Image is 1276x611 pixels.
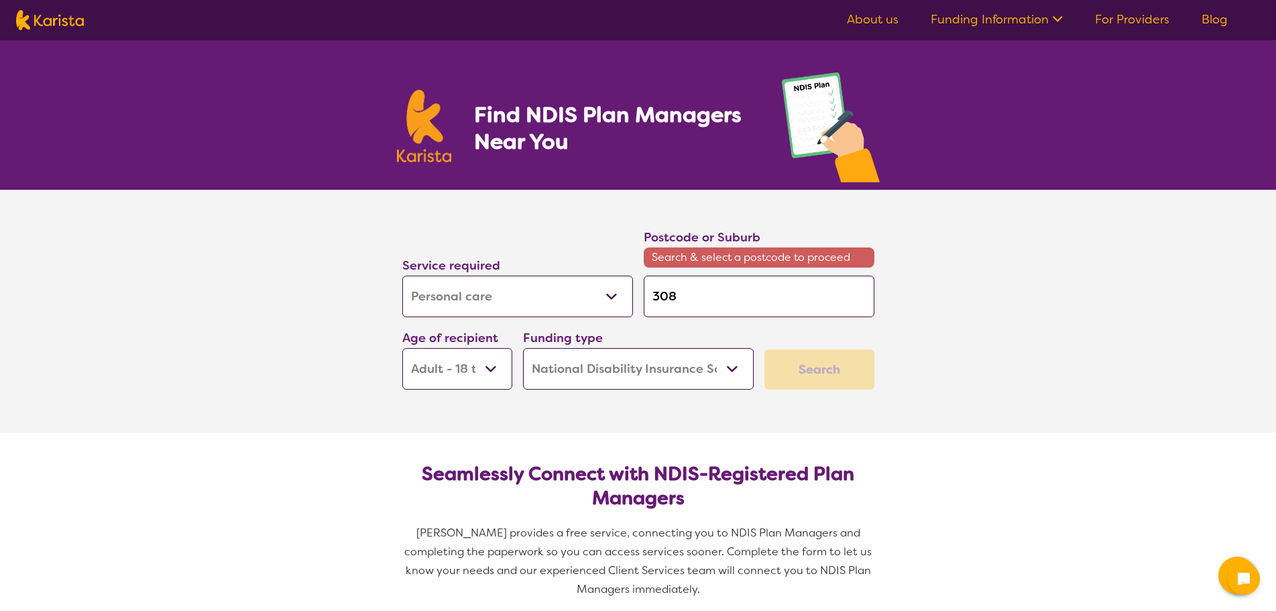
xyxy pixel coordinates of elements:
[847,11,898,27] a: About us
[523,330,603,346] label: Funding type
[782,72,880,190] img: plan-management
[404,526,874,596] span: [PERSON_NAME] provides a free service, connecting you to NDIS Plan Managers and completing the pa...
[644,247,874,268] span: Search & select a postcode to proceed
[402,330,498,346] label: Age of recipient
[413,462,864,510] h2: Seamlessly Connect with NDIS-Registered Plan Managers
[931,11,1063,27] a: Funding Information
[402,258,500,274] label: Service required
[1095,11,1169,27] a: For Providers
[644,229,760,245] label: Postcode or Suburb
[474,101,754,155] h1: Find NDIS Plan Managers Near You
[644,276,874,317] input: Type
[1202,11,1228,27] a: Blog
[1218,557,1256,594] button: Channel Menu
[397,90,452,162] img: Karista logo
[16,10,84,30] img: Karista logo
